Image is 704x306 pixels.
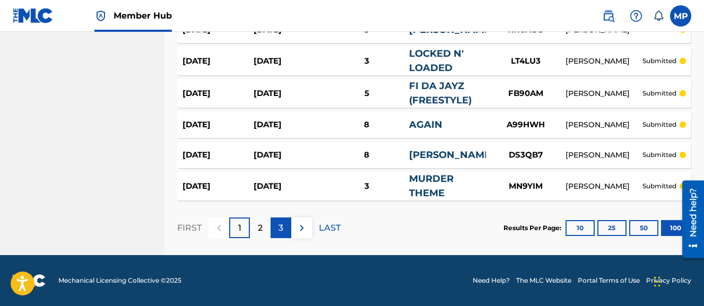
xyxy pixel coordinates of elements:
[629,220,658,236] button: 50
[114,10,172,22] span: Member Hub
[566,119,642,130] div: [PERSON_NAME]
[13,8,54,23] img: MLC Logo
[182,180,254,193] div: [DATE]
[653,11,664,21] div: Notifications
[642,56,676,66] p: submitted
[258,222,263,234] p: 2
[642,120,676,129] p: submitted
[646,276,691,285] a: Privacy Policy
[486,55,566,67] div: LT4LU3
[182,55,254,67] div: [DATE]
[661,220,690,236] button: 100
[651,255,704,306] iframe: Chat Widget
[503,223,564,233] p: Results Per Page:
[13,274,46,287] img: logo
[254,88,325,100] div: [DATE]
[94,10,107,22] img: Top Rightsholder
[254,180,325,193] div: [DATE]
[516,276,571,285] a: The MLC Website
[597,220,627,236] button: 25
[566,220,595,236] button: 10
[324,119,409,131] div: 8
[409,80,472,106] a: FI DA JAYZ (FREESTYLE)
[602,10,615,22] img: search
[566,56,642,67] div: [PERSON_NAME]
[674,176,704,261] iframe: Resource Center
[642,181,676,191] p: submitted
[295,222,308,234] img: right
[642,150,676,160] p: submitted
[409,119,442,130] a: AGAIN
[625,5,647,27] div: Help
[254,149,325,161] div: [DATE]
[177,222,202,234] p: FIRST
[324,88,409,100] div: 5
[578,276,640,285] a: Portal Terms of Use
[670,5,691,27] div: User Menu
[238,222,241,234] p: 1
[182,149,254,161] div: [DATE]
[409,24,494,36] a: [PERSON_NAME]
[58,276,181,285] span: Mechanical Licensing Collective © 2025
[409,173,454,199] a: MURDER THEME
[566,88,642,99] div: [PERSON_NAME]
[598,5,619,27] a: Public Search
[566,181,642,192] div: [PERSON_NAME]
[324,149,409,161] div: 8
[254,55,325,67] div: [DATE]
[279,222,283,234] p: 3
[409,149,494,161] a: [PERSON_NAME]
[486,180,566,193] div: MN9YIM
[182,88,254,100] div: [DATE]
[254,119,325,131] div: [DATE]
[324,55,409,67] div: 3
[182,119,254,131] div: [DATE]
[473,276,510,285] a: Need Help?
[324,180,409,193] div: 3
[409,48,464,74] a: LOCKED N' LOADED
[642,89,676,98] p: submitted
[630,10,642,22] img: help
[319,222,341,234] p: LAST
[486,88,566,100] div: FB90AM
[486,149,566,161] div: DS3QB7
[566,150,642,161] div: [PERSON_NAME]
[486,119,566,131] div: A99HWH
[654,266,660,298] div: Drag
